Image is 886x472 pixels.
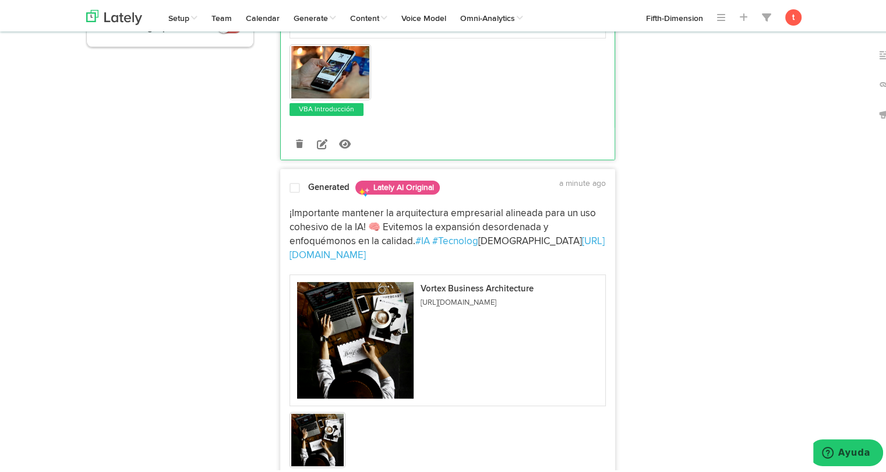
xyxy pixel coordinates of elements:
[559,177,606,185] time: a minute ago
[421,282,534,291] p: Vortex Business Architecture
[291,44,370,96] img: G0MWrym4QKpoOkEv5XEQ
[358,184,370,196] img: sparkles.png
[421,297,534,305] p: [URL][DOMAIN_NAME]
[785,7,802,23] button: t
[86,8,142,23] img: logo_lately_bg_light.svg
[478,234,582,244] span: [DEMOGRAPHIC_DATA]
[291,411,344,464] img: gKWpNPEUTfeVwly1DGh9
[296,101,356,113] a: VBA Introducción
[308,181,350,189] strong: Generated
[355,178,440,192] span: Lately AI Original
[415,234,430,244] a: #IA
[432,234,478,244] a: #Tecnolog
[813,437,883,466] iframe: Abre un widget desde donde se puede obtener más información
[290,234,605,258] a: [URL][DOMAIN_NAME]
[297,280,414,396] img: gKWpNPEUTfeVwly1DGh9
[290,206,598,244] span: ¡Importante mantener la arquitectura empresarial alineada para un uso cohesivo de la IA! 🧠 Evitem...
